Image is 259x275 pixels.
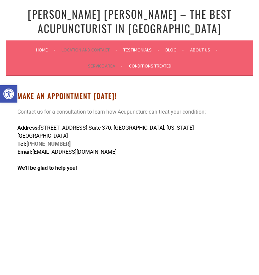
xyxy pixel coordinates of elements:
[17,125,39,131] strong: Address:
[129,62,171,70] a: Conditions Treated
[123,46,159,54] a: Testimonials
[17,125,194,139] span: [STREET_ADDRESS] Suite 370. [GEOGRAPHIC_DATA], [US_STATE][GEOGRAPHIC_DATA]
[17,91,117,101] strong: Make An Appointment [DATE]!
[17,165,77,171] strong: We’ll be glad to help you!
[190,46,218,54] a: About Us
[28,6,232,36] a: [PERSON_NAME] [PERSON_NAME] – The Best Acupuncturist In [GEOGRAPHIC_DATA]
[165,46,184,54] a: Blog
[17,108,241,116] p: Contact us for a consultation to learn how Acupuncture can treat your condition:
[17,141,71,155] strong: [PHONE_NUMBER]
[32,149,117,155] span: [EMAIL_ADDRESS][DOMAIN_NAME]
[17,149,32,155] strong: Email:
[88,62,123,70] a: Service Area
[17,141,26,147] span: Tel:
[36,46,55,54] a: Home
[61,46,117,54] a: Location and Contact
